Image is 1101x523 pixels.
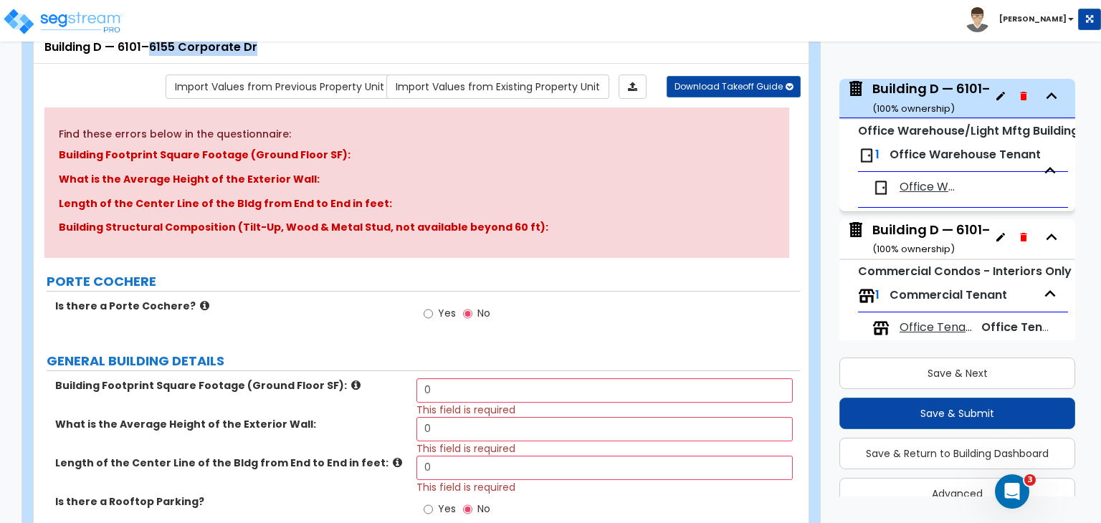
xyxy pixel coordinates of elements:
small: ( 100 % ownership) [872,102,955,115]
b: [PERSON_NAME] [999,14,1067,24]
span: Building D — 6101–6155 Corporate Dr [847,80,989,116]
span: Yes [438,502,456,516]
span: Commercial Tenant [890,287,1007,303]
span: Download Takeoff Guide [675,80,783,92]
img: tenants.png [858,287,875,304]
button: Download Takeoff Guide [667,76,801,97]
span: 1 [875,287,880,303]
label: Is there a Porte Cochere? [55,299,406,313]
span: 1 [875,146,880,163]
img: door.png [872,179,890,196]
img: tenants.png [872,320,890,337]
i: click for more info! [200,300,209,311]
span: Yes [438,306,456,320]
small: ( 100 % ownership) [872,242,955,256]
p: Building Structural Composition (Tilt-Up, Wood & Metal Stud, not available beyond 60 ft): [59,219,775,236]
input: No [463,306,472,322]
p: What is the Average Height of the Exterior Wall: [59,171,775,188]
img: building.svg [847,221,865,239]
span: This field is required [416,480,515,494]
a: Import the dynamic attributes value through Excel sheet [619,75,647,99]
img: avatar.png [965,7,990,32]
h5: Find these errors below in the questionnaire: [59,129,775,140]
label: Building Footprint Square Footage (Ground Floor SF): [55,378,406,393]
small: Office Warehouse/Light Mftg Building [858,123,1079,139]
img: door.png [858,147,875,164]
input: Yes [424,502,433,517]
iframe: Intercom live chat [995,474,1029,509]
div: Building D — 6101–6155 Corporate Dr [44,39,798,56]
span: No [477,306,490,320]
img: building.svg [847,80,865,98]
button: Save & Submit [839,398,1075,429]
label: What is the Average Height of the Exterior Wall: [55,417,406,431]
p: Length of the Center Line of the Bldg from End to End in feet: [59,196,775,213]
p: Building Footprint Square Footage (Ground Floor SF): [59,147,775,164]
span: 3 [1024,474,1036,486]
label: PORTE COCHERE [47,272,800,291]
i: click for more info! [393,457,402,468]
span: Building D — 6101–6155 Corporate Dr [847,221,989,257]
span: Office Warehouse Tenant [890,146,1041,163]
button: Save & Return to Building Dashboard [839,438,1075,469]
span: This field is required [416,441,515,456]
button: Save & Next [839,358,1075,389]
input: Yes [424,306,433,322]
span: Office Tenants [900,320,972,336]
span: No [477,502,490,516]
label: GENERAL BUILDING DETAILS [47,352,800,370]
label: Is there a Rooftop Parking? [55,494,406,509]
a: Import the dynamic attribute values from existing properties. [386,75,609,99]
label: Length of the Center Line of the Bldg from End to End in feet: [55,456,406,470]
input: No [463,502,472,517]
i: click for more info! [351,380,361,390]
small: Commercial Condos - Interiors Only [858,263,1072,279]
a: Import the dynamic attribute values from previous properties. [166,75,394,99]
span: Office Tenant [981,319,1062,335]
button: Advanced [839,478,1075,509]
img: logo_pro_r.png [2,7,124,36]
span: Office Warehouse Tenant [900,179,961,196]
span: This field is required [416,403,515,417]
